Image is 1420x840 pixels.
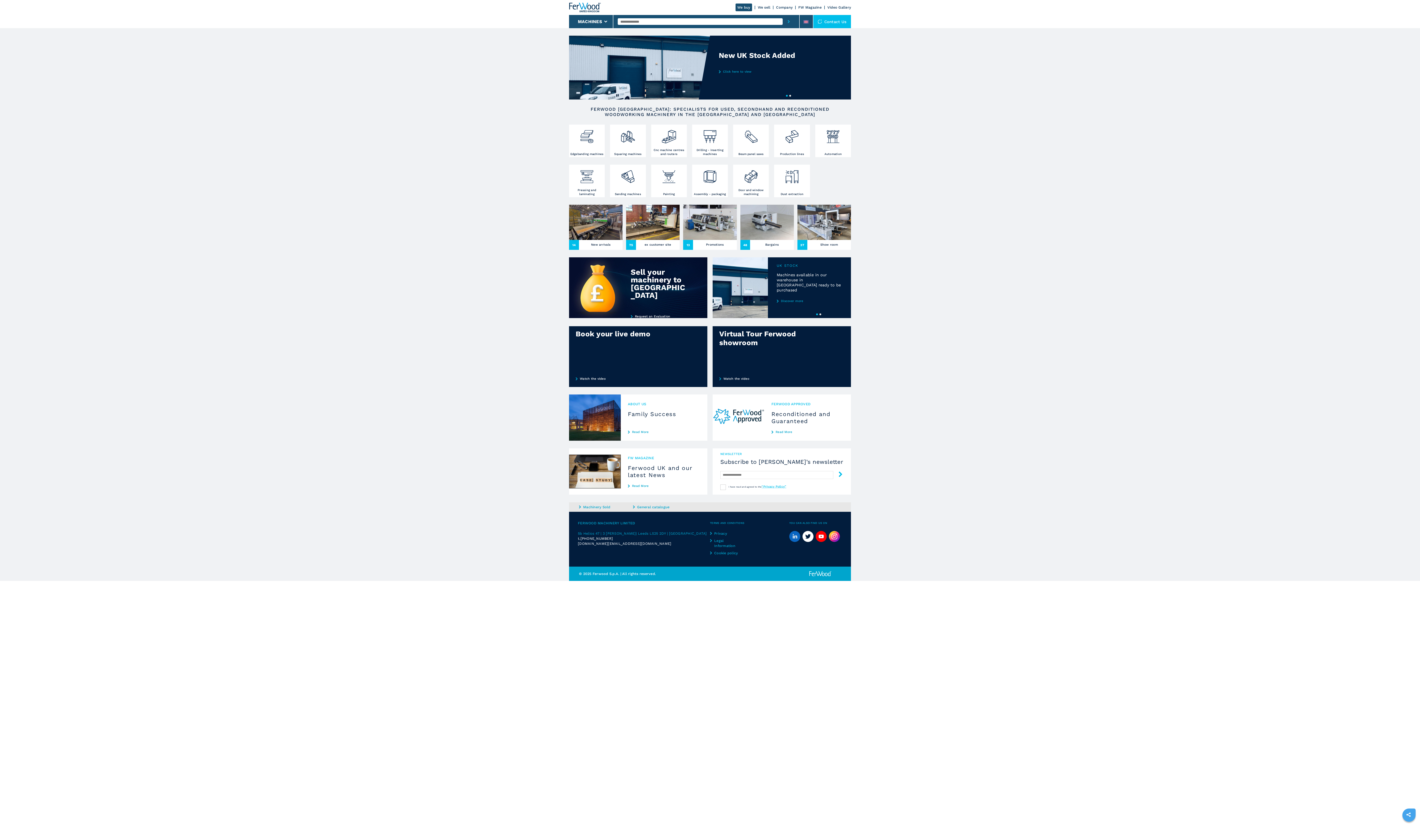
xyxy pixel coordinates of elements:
[569,394,621,441] img: Family Success
[738,152,764,156] h3: Beam panel saws
[820,241,838,248] h3: Show room
[581,536,613,541] span: [PHONE_NUMBER]
[710,538,741,548] a: Legal Information
[818,19,822,24] img: Contact us
[833,470,843,480] button: submit-button
[776,5,793,9] a: Company
[663,192,675,196] h3: Painting
[816,531,827,542] a: youtube
[784,166,800,184] img: aspirazione_1.png
[797,205,851,250] a: Show room37Show room
[683,205,737,240] img: Promotions
[569,240,579,250] span: 14
[620,126,636,144] img: squadratrici_2.png
[683,240,693,250] span: 13
[661,126,677,144] img: centro_di_lavoro_cnc_2.png
[569,205,623,240] img: New arrivals
[1401,820,1417,837] iframe: Chat
[771,402,844,407] span: Ferwood Approved
[777,299,842,303] a: Discover more
[784,126,800,144] img: linee_di_produzione_2.png
[628,411,700,418] h3: Family Success
[651,165,687,197] a: Painting
[703,126,718,144] img: foratrici_inseritrici_2.png
[628,402,700,407] span: About us
[719,330,819,347] div: Virtual Tour Ferwood showroom
[720,452,843,456] span: newsletter
[579,126,595,144] img: bordatrici_1.png
[583,107,837,117] h2: FERWOOD [GEOGRAPHIC_DATA]: SPECIALISTS FOR USED, SECONDHAND AND RECONDITIONED WOODWORKING MACHINE...
[569,448,621,495] img: Ferwood UK and our latest News
[576,330,676,338] div: Book your live demo
[578,19,602,24] button: Machines
[797,240,807,250] span: 37
[802,531,814,542] a: twitter
[798,5,822,9] a: FW Magazine
[789,521,842,526] span: You can also find us on
[626,205,680,240] img: ex customer site
[570,188,604,196] h3: Pressing and laminating
[628,455,700,461] span: FW MAGAZINE
[569,205,623,250] a: New arrivals14New arrivals
[815,125,851,157] a: Automation
[683,205,737,250] a: Promotions13Promotions
[771,411,844,425] h3: Reconditioned and Guaranteed
[816,313,818,315] button: 1
[579,166,595,184] img: pressa-strettoia.png
[579,571,710,576] p: © 2025 Ferwood S.p.A. | All rights reserved.
[713,257,768,318] img: Machines available in our warehouse in Leeds ready to be purchased
[713,370,851,387] a: Watch the video
[569,125,605,157] a: Edgebanding machines
[620,166,636,184] img: levigatrici_2.png
[626,240,636,250] span: 75
[780,152,804,156] h3: Production lines
[578,531,710,536] a: 5b Helios 47 | 3 [PERSON_NAME]| Leeds LS25 2DY | [GEOGRAPHIC_DATA]
[786,95,788,97] button: 1
[694,192,726,196] h3: Assembly - packaging
[645,241,671,248] h3: ex customer site
[710,531,741,536] a: Privacy
[610,165,646,197] a: Sanding machines
[626,205,680,250] a: ex customer site75ex customer site
[825,152,842,156] h3: Automation
[728,486,786,488] span: I have read and agreed to the
[633,505,686,510] a: General catalogue
[652,148,686,156] h3: Cnc machine centres and routers
[826,126,841,144] img: automazione.png
[829,531,840,542] img: Instagram
[758,5,771,9] a: We sell
[693,148,727,156] h3: Drilling - inserting machines
[615,192,641,196] h3: Sanding machines
[569,3,601,12] img: Ferwood
[636,531,707,536] span: | Leeds LS25 2DY | [GEOGRAPHIC_DATA]
[569,36,710,99] img: New UK Stock Added
[579,505,632,510] a: Machinery Sold
[774,165,810,197] a: Dust extraction
[631,315,692,318] a: Request an Evaluation
[827,5,851,9] a: Video Gallery
[651,125,687,157] a: Cnc machine centres and routers
[808,571,832,577] img: Ferwood
[628,430,700,434] a: Read More
[783,15,795,28] button: submit-button
[628,484,700,488] a: Read More
[692,165,728,197] a: Assembly - packaging
[570,152,604,156] h3: Edgebanding machines
[578,531,636,536] span: 5b Helios 47 | 3 [PERSON_NAME]
[797,205,851,240] img: Show room
[789,531,800,542] a: linkedin
[610,125,646,157] a: Squaring machines
[569,165,605,197] a: Pressing and laminating
[740,240,750,250] span: 48
[706,241,724,248] h3: Promotions
[719,70,805,73] a: Click here to view
[771,430,844,434] a: Read More
[614,152,642,156] h3: Squaring machines
[710,551,741,556] a: Cookie policy
[578,541,671,546] span: [DOMAIN_NAME][EMAIL_ADDRESS][DOMAIN_NAME]
[628,464,700,479] h3: Ferwood UK and our latest News
[591,241,610,248] h3: New arrivals
[1403,809,1414,820] a: sharethis
[743,166,759,184] img: lavorazione_porte_finestre_2.png
[569,370,707,387] a: Watch the video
